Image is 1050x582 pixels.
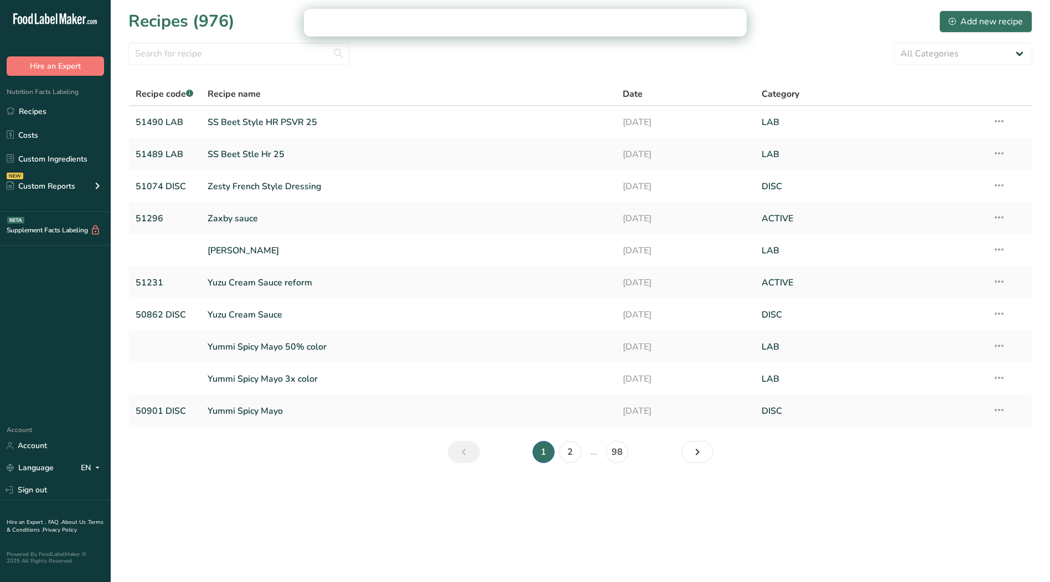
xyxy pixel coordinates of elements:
[623,335,748,358] a: [DATE]
[43,526,77,534] a: Privacy Policy
[623,175,748,198] a: [DATE]
[128,43,350,65] input: Search for recipe
[7,217,24,224] div: BETA
[7,180,75,192] div: Custom Reports
[208,239,610,262] a: [PERSON_NAME]
[762,271,979,294] a: ACTIVE
[623,87,643,101] span: Date
[681,441,713,463] a: Next page
[61,518,88,526] a: About Us .
[208,87,261,101] span: Recipe name
[208,207,610,230] a: Zaxby sauce
[623,207,748,230] a: [DATE]
[7,173,23,179] div: NEW
[949,15,1023,28] div: Add new recipe
[208,111,610,134] a: SS Beet Style HR PSVR 25
[623,239,748,262] a: [DATE]
[762,207,979,230] a: ACTIVE
[762,367,979,391] a: LAB
[136,88,193,100] span: Recipe code
[606,441,628,463] a: Page 98.
[304,9,747,37] iframe: Intercom live chat banner
[762,87,799,101] span: Category
[208,175,610,198] a: Zesty French Style Dressing
[762,239,979,262] a: LAB
[81,461,104,475] div: EN
[136,207,194,230] a: 51296
[136,399,194,423] a: 50901 DISC
[7,518,46,526] a: Hire an Expert .
[208,271,610,294] a: Yuzu Cream Sauce reform
[208,367,610,391] a: Yummi Spicy Mayo 3x color
[208,399,610,423] a: Yummi Spicy Mayo
[623,303,748,326] a: [DATE]
[136,303,194,326] a: 50862 DISC
[762,143,979,166] a: LAB
[136,143,194,166] a: 51489 LAB
[762,399,979,423] a: DISC
[7,518,104,534] a: Terms & Conditions .
[136,175,194,198] a: 51074 DISC
[448,441,480,463] a: Previous page
[208,335,610,358] a: Yummi Spicy Mayo 50% color
[48,518,61,526] a: FAQ .
[623,111,748,134] a: [DATE]
[7,551,104,564] div: Powered By FoodLabelMaker © 2025 All Rights Reserved
[7,458,54,477] a: Language
[208,303,610,326] a: Yuzu Cream Sauce
[623,367,748,391] a: [DATE]
[559,441,581,463] a: Page 2.
[7,56,104,76] button: Hire an Expert
[623,143,748,166] a: [DATE]
[762,111,979,134] a: LAB
[623,271,748,294] a: [DATE]
[208,143,610,166] a: SS Beet Stle Hr 25
[939,11,1032,33] button: Add new recipe
[623,399,748,423] a: [DATE]
[762,175,979,198] a: DISC
[128,9,235,34] h1: Recipes (976)
[136,271,194,294] a: 51231
[136,111,194,134] a: 51490 LAB
[1012,544,1039,571] iframe: Intercom live chat
[762,303,979,326] a: DISC
[762,335,979,358] a: LAB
